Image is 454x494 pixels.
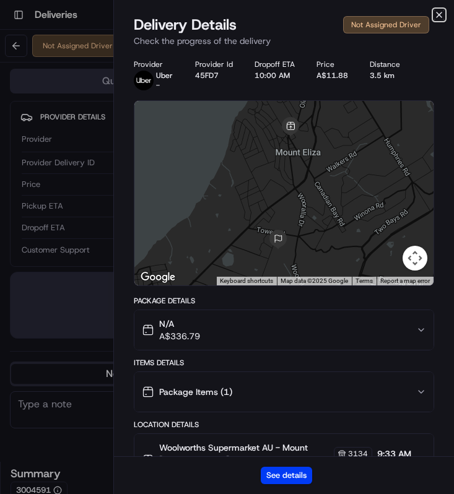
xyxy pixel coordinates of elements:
[134,35,434,47] p: Check the progress of the delivery
[220,277,273,285] button: Keyboard shortcuts
[370,71,412,80] div: 3.5 km
[12,118,35,141] img: 1736555255976-a54dd68f-1ca7-489b-9aae-adbdc363a1c4
[42,131,157,141] div: We're available if you need us!
[134,296,434,306] div: Package Details
[156,71,173,80] p: Uber
[134,358,434,368] div: Items Details
[255,71,307,80] div: 10:00 AM
[117,180,199,192] span: API Documentation
[134,420,434,430] div: Location Details
[370,59,412,69] div: Distance
[25,180,95,192] span: Knowledge Base
[195,59,245,69] div: Provider Id
[134,372,434,412] button: Package Items (1)
[281,277,348,284] span: Map data ©2025 Google
[32,80,223,93] input: Got a question? Start typing here...
[100,175,204,197] a: 💻API Documentation
[348,449,368,459] span: 3134
[134,59,185,69] div: Provider
[159,318,200,330] span: N/A
[87,209,150,219] a: Powered byPylon
[403,246,427,271] button: Map camera controls
[316,59,360,69] div: Price
[356,277,373,284] a: Terms (opens in new tab)
[105,181,115,191] div: 💻
[12,50,225,69] p: Welcome 👋
[134,15,237,35] span: Delivery Details
[42,118,203,131] div: Start new chat
[195,71,219,80] button: 45FD7
[12,181,22,191] div: 📗
[159,441,331,466] span: Woolworths Supermarket AU - Mount [PERSON_NAME] Store Manager
[255,59,307,69] div: Dropoff ETA
[316,71,360,80] div: A$11.88
[261,467,312,484] button: See details
[123,210,150,219] span: Pylon
[134,71,154,90] img: uber-new-logo.jpeg
[7,175,100,197] a: 📗Knowledge Base
[138,269,178,285] a: Open this area in Google Maps (opens a new window)
[134,310,434,350] button: N/AA$336.79
[159,330,200,342] span: A$336.79
[211,122,225,137] button: Start new chat
[377,448,411,460] span: 9:33 AM
[134,434,434,486] button: Woolworths Supermarket AU - Mount [PERSON_NAME] Store Manager31349:33 AM
[380,277,430,284] a: Report a map error
[138,269,178,285] img: Google
[12,12,37,37] img: Nash
[156,80,160,90] span: -
[159,386,232,398] span: Package Items ( 1 )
